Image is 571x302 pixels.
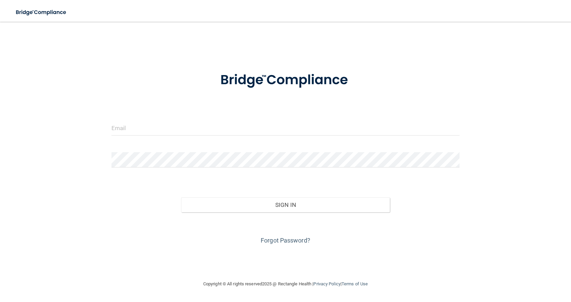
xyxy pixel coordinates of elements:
[313,281,340,286] a: Privacy Policy
[10,5,73,19] img: bridge_compliance_login_screen.278c3ca4.svg
[261,237,310,244] a: Forgot Password?
[206,63,365,98] img: bridge_compliance_login_screen.278c3ca4.svg
[161,273,410,295] div: Copyright © All rights reserved 2025 @ Rectangle Health | |
[111,120,460,136] input: Email
[342,281,368,286] a: Terms of Use
[181,197,390,212] button: Sign In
